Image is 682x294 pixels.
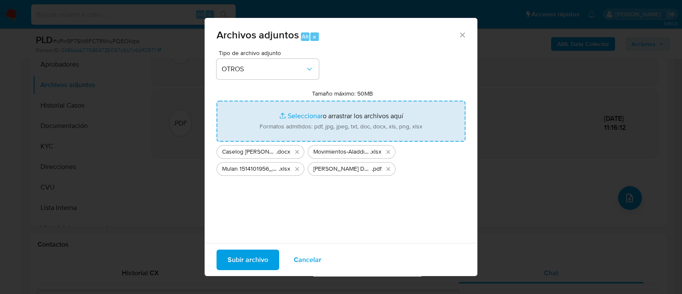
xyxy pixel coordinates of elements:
span: Cancelar [294,250,321,269]
label: Tamaño máximo: 50MB [312,90,373,97]
span: a [313,32,316,41]
span: .xlsx [279,165,290,173]
span: OTROS [222,65,305,73]
span: Alt [302,32,309,41]
span: Caselog [PERSON_NAME] [222,148,276,156]
span: Subir archivo [228,250,268,269]
button: Eliminar Movimientos-Aladdin-Morena Valentina Colotti.xlsx [383,147,393,157]
span: Tipo de archivo adjunto [219,50,321,56]
button: Eliminar Mulan 1514101956_2025_08_18_17_44_04.xlsx [292,164,302,174]
button: Cerrar [458,31,466,38]
span: Mulan 1514101956_2025_08_18_17_44_04 [222,165,279,173]
span: Movimientos-Aladdin-[PERSON_NAME] [313,148,370,156]
button: Eliminar NOSIS NUÑEZ MARIA DE LOS ANGELES (Aprobador).pdf [383,164,393,174]
span: [PERSON_NAME] DE [GEOGRAPHIC_DATA] (Aprobador) [313,165,372,173]
span: .pdf [372,165,381,173]
ul: Archivos seleccionados [217,142,465,176]
button: Subir archivo [217,250,279,270]
span: .xlsx [370,148,381,156]
span: Archivos adjuntos [217,27,299,42]
button: Cancelar [283,250,332,270]
button: OTROS [217,59,319,79]
button: Eliminar Caselog Morena Valentina Colotti.docx [292,147,302,157]
span: .docx [276,148,290,156]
